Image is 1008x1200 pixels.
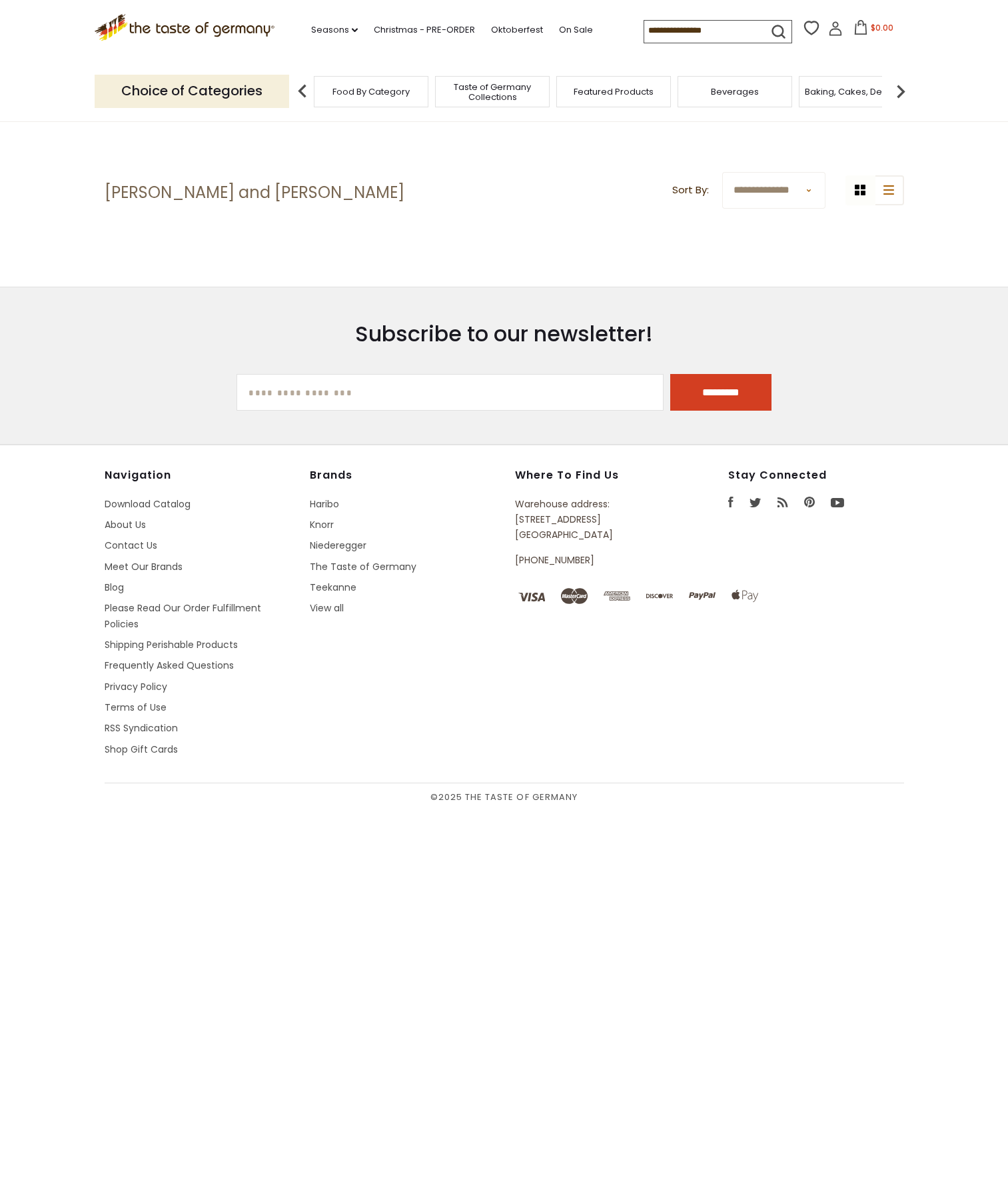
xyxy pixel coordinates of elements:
[845,20,902,40] button: $0.00
[672,182,709,199] label: Sort By:
[95,75,289,107] p: Choice of Categories
[105,790,904,805] span: © 2025 The Taste of Germany
[105,659,234,672] a: Frequently Asked Questions
[105,497,191,511] a: Download Catalog
[310,539,366,552] a: Niederegger
[310,469,502,482] h4: Brands
[515,553,667,568] p: [PHONE_NUMBER]
[105,680,167,693] a: Privacy Policy
[105,743,178,756] a: Shop Gift Cards
[105,601,261,630] a: Please Read Our Order Fulfillment Policies
[310,581,356,594] a: Teekanne
[105,721,178,735] a: RSS Syndication
[559,23,593,37] a: On Sale
[439,82,546,102] a: Taste of Germany Collections
[374,23,475,37] a: Christmas - PRE-ORDER
[711,87,759,97] a: Beverages
[310,601,344,615] a: View all
[805,87,908,97] a: Baking, Cakes, Desserts
[310,518,334,531] a: Knorr
[574,87,654,97] a: Featured Products
[887,78,914,105] img: next arrow
[515,469,667,482] h4: Where to find us
[105,560,183,573] a: Meet Our Brands
[491,23,543,37] a: Oktoberfest
[105,701,167,714] a: Terms of Use
[105,539,157,552] a: Contact Us
[105,469,296,482] h4: Navigation
[105,518,146,531] a: About Us
[310,560,416,573] a: The Taste of Germany
[237,321,771,347] h3: Subscribe to our newsletter!
[332,87,410,97] a: Food By Category
[310,497,339,511] a: Haribo
[871,22,893,33] span: $0.00
[515,497,667,543] p: Warehouse address: [STREET_ADDRESS] [GEOGRAPHIC_DATA]
[728,469,904,482] h4: Stay Connected
[289,78,316,105] img: previous arrow
[105,183,404,203] h1: [PERSON_NAME] and [PERSON_NAME]
[311,23,358,37] a: Seasons
[105,581,124,594] a: Blog
[105,638,238,651] a: Shipping Perishable Products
